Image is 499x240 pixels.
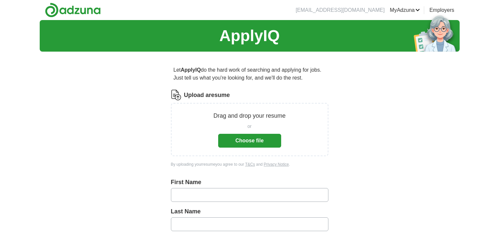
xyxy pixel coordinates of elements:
[45,3,101,17] img: Adzuna logo
[171,161,328,167] div: By uploading your resume you agree to our and .
[429,6,454,14] a: Employers
[390,6,420,14] a: MyAdzuna
[245,162,255,167] a: T&Cs
[247,123,251,130] span: or
[171,178,328,187] label: First Name
[219,24,280,48] h1: ApplyIQ
[184,91,230,100] label: Upload a resume
[218,134,281,148] button: Choose file
[213,111,285,120] p: Drag and drop your resume
[264,162,289,167] a: Privacy Notice
[171,90,181,100] img: CV Icon
[181,67,201,73] strong: ApplyIQ
[171,63,328,84] p: Let do the hard work of searching and applying for jobs. Just tell us what you're looking for, an...
[296,6,385,14] li: [EMAIL_ADDRESS][DOMAIN_NAME]
[171,207,328,216] label: Last Name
